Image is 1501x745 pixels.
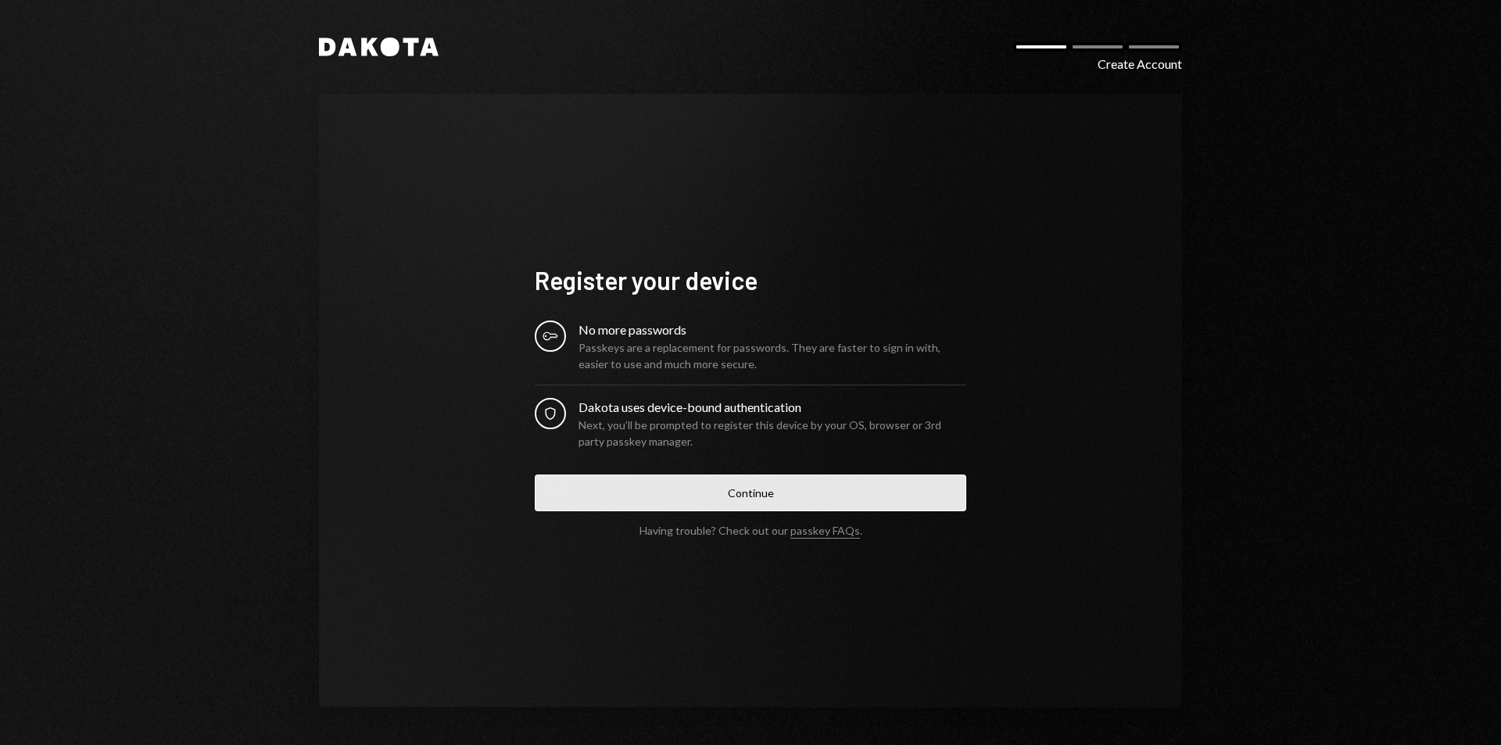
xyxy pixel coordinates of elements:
div: Having trouble? Check out our . [639,524,862,537]
div: Passkeys are a replacement for passwords. They are faster to sign in with, easier to use and much... [579,339,966,372]
h1: Register your device [535,264,966,295]
div: No more passwords [579,321,966,339]
div: Create Account [1098,55,1182,73]
a: passkey FAQs [790,524,860,539]
button: Continue [535,475,966,511]
div: Next, you’ll be prompted to register this device by your OS, browser or 3rd party passkey manager. [579,417,966,450]
div: Dakota uses device-bound authentication [579,398,966,417]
